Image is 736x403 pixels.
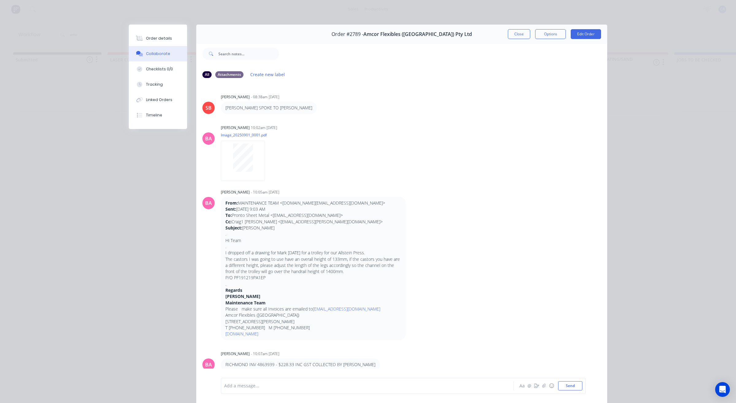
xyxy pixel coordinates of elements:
[535,29,566,39] button: Options
[251,351,279,357] div: - 10:07am [DATE]
[526,382,533,389] button: @
[225,231,401,237] p: .
[225,237,401,244] p: Hi Team
[225,200,401,231] p: MAINTENANCE TEAM <[DOMAIN_NAME][EMAIL_ADDRESS][DOMAIN_NAME]> [DATE] 9:03 AM Pronto Sheet Metal <[...
[129,92,187,108] button: Linked Orders
[225,293,260,299] strong: [PERSON_NAME]
[129,77,187,92] button: Tracking
[129,46,187,61] button: Collaborate
[146,97,172,103] div: Linked Orders
[225,300,266,306] strong: Maintenance Team
[558,381,582,390] button: Send
[363,31,472,37] span: Amcor Flexibles ([GEOGRAPHIC_DATA]) Pty Ltd
[225,287,242,293] strong: Regards
[221,190,250,195] div: [PERSON_NAME]
[221,132,271,138] p: Image_20250901_0001.pdf
[221,125,250,131] div: [PERSON_NAME]
[247,70,288,79] button: Create new label
[202,71,212,78] div: All
[225,281,401,287] p: .
[313,306,380,312] a: [EMAIL_ADDRESS][DOMAIN_NAME]
[715,382,730,397] div: Open Intercom Messenger
[205,135,212,142] div: BA
[129,108,187,123] button: Timeline
[225,219,232,225] strong: Cc:
[251,94,279,100] div: - 08:38am [DATE]
[146,112,162,118] div: Timeline
[205,104,212,112] div: SB
[205,199,212,207] div: BA
[225,319,401,325] p: [STREET_ADDRESS][PERSON_NAME]
[129,31,187,46] button: Order details
[146,51,170,57] div: Collaborate
[146,36,172,41] div: Order details
[225,212,232,218] strong: To:
[508,29,530,39] button: Close
[205,361,212,368] div: BA
[225,256,401,275] p: The castors I was going to use have an overall height of 133mm, if the castors you have are a dif...
[548,382,555,389] button: ☺
[225,244,401,250] p: .
[225,200,238,206] strong: From:
[571,29,601,39] button: Edit Order
[225,275,401,281] p: P/O PF191219PA1EP
[332,31,363,37] span: Order #2789 -
[225,312,401,318] p: Amcor Flexibles ([GEOGRAPHIC_DATA])
[225,225,242,231] strong: Subject:
[225,105,312,111] p: [PERSON_NAME] SPOKE TO [PERSON_NAME]
[518,382,526,389] button: Aa
[225,250,401,256] p: I dropped off a drawing for Mark [DATE] for a trolley for our Allstein Press.
[225,306,401,312] p: Please make sure all Invoices are emailed to
[129,61,187,77] button: Checklists 0/0
[215,71,243,78] div: Attachments
[225,206,236,212] strong: Sent:
[251,190,279,195] div: - 10:05am [DATE]
[225,331,258,337] a: [DOMAIN_NAME]
[146,66,173,72] div: Checklists 0/0
[225,325,401,331] p: T [PHONE_NUMBER] M [PHONE_NUMBER]
[146,82,163,87] div: Tracking
[251,125,277,131] div: 10:02am [DATE]
[221,94,250,100] div: [PERSON_NAME]
[221,351,250,357] div: [PERSON_NAME]
[218,48,279,60] input: Search notes...
[225,362,375,368] p: RICHMOND INV 4863939 - $228.33 INC GST COLLECTED BY [PERSON_NAME]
